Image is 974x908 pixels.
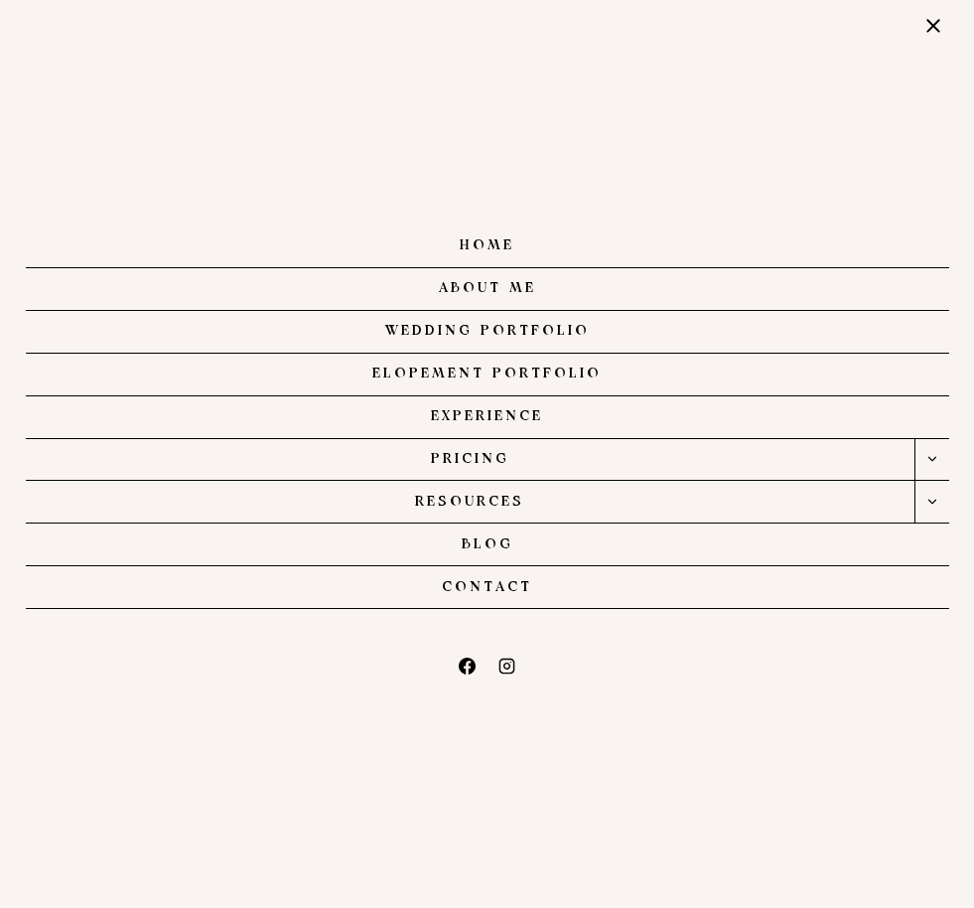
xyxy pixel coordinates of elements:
a: Contact [26,566,949,609]
a: Instagram [489,649,523,682]
a: RESOURCES [26,481,914,523]
a: Wedding Portfolio [26,311,949,354]
a: Blog [26,524,949,566]
a: Home [26,226,949,268]
a: PRICING [26,439,914,481]
a: Facebook [451,649,485,682]
a: About Me [26,268,949,311]
a: Elopement Portfolio [26,354,949,396]
a: Experience [26,396,949,439]
nav: Primary Mobile Navigation [26,226,949,610]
